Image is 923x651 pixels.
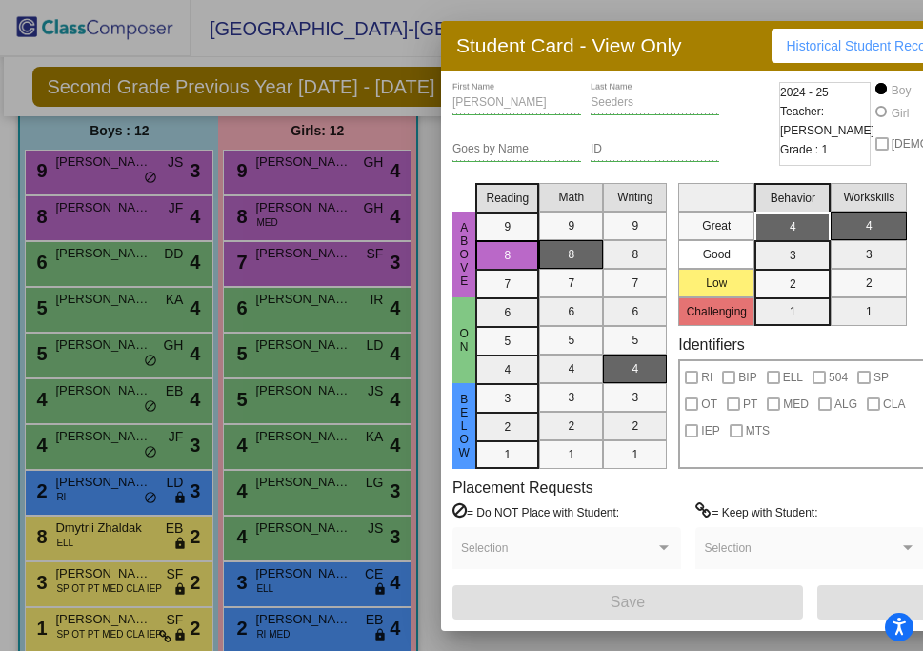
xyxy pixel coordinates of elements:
[746,419,770,442] span: MTS
[738,366,756,389] span: BIP
[701,393,717,416] span: OT
[783,393,809,416] span: MED
[452,478,593,497] label: Placement Requests
[891,82,912,99] div: Boy
[455,393,472,459] span: Below
[783,366,803,389] span: ELL
[452,502,619,521] label: = Do NOT Place with Student:
[701,419,719,442] span: IEP
[695,502,817,521] label: = Keep with Student:
[452,585,803,620] button: Save
[891,105,910,122] div: Girl
[701,366,712,389] span: RI
[834,393,857,416] span: ALG
[873,366,889,389] span: SP
[456,33,682,57] h3: Student Card - View Only
[743,393,757,416] span: PT
[611,594,645,610] span: Save
[678,336,744,354] label: Identifiers
[780,102,874,140] span: Teacher: [PERSON_NAME]
[455,221,472,288] span: Above
[780,83,829,102] span: 2024 - 25
[455,327,472,354] span: On
[883,393,905,416] span: CLA
[452,143,581,156] input: goes by name
[829,366,848,389] span: 504
[780,140,828,159] span: Grade : 1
